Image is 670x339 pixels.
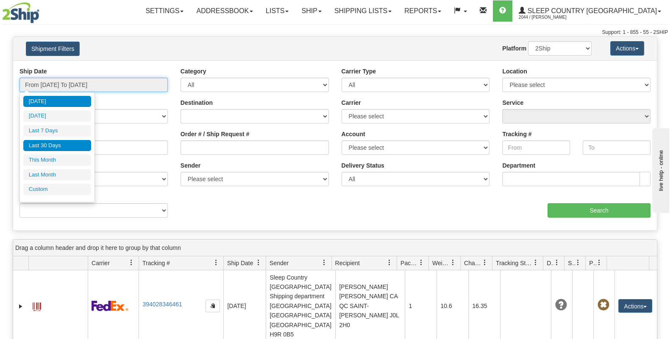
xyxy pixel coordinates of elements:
span: Tracking Status [496,259,533,267]
label: Account [342,130,365,138]
span: Pickup Status [589,259,596,267]
span: Charge [464,259,482,267]
button: Copy to clipboard [206,300,220,312]
label: Delivery Status [342,161,384,170]
span: Delivery Status [547,259,554,267]
a: Settings [139,0,190,22]
span: Unknown [555,299,567,311]
a: Carrier filter column settings [124,255,139,270]
label: Ship Date [19,67,47,76]
div: Support: 1 - 855 - 55 - 2SHIP [2,29,668,36]
span: Sleep Country [GEOGRAPHIC_DATA] [525,7,657,14]
label: Tracking # [502,130,531,138]
label: Service [502,98,523,107]
button: Shipment Filters [26,42,80,56]
a: Label [33,299,41,312]
input: Search [548,203,651,218]
label: Carrier [342,98,361,107]
span: Shipment Issues [568,259,575,267]
li: Custom [23,184,91,195]
input: From [502,140,570,155]
label: Platform [502,44,526,53]
a: Delivery Status filter column settings [550,255,564,270]
label: Sender [181,161,200,170]
input: To [583,140,651,155]
span: Carrier [92,259,110,267]
div: live help - online [6,7,78,14]
a: Sender filter column settings [317,255,331,270]
a: Addressbook [190,0,259,22]
a: Charge filter column settings [478,255,492,270]
a: Pickup Status filter column settings [592,255,606,270]
img: logo2044.jpg [2,2,39,23]
label: Location [502,67,527,76]
li: This Month [23,154,91,166]
li: [DATE] [23,110,91,122]
iframe: chat widget [651,126,669,213]
span: Ship Date [227,259,253,267]
a: Ship Date filter column settings [251,255,266,270]
label: Destination [181,98,213,107]
li: Last 30 Days [23,140,91,151]
li: [DATE] [23,96,91,107]
a: Weight filter column settings [446,255,460,270]
a: Shipping lists [328,0,398,22]
a: Tracking Status filter column settings [528,255,543,270]
a: Recipient filter column settings [382,255,397,270]
span: Sender [270,259,289,267]
span: Tracking # [142,259,170,267]
label: Order # / Ship Request # [181,130,250,138]
label: Carrier Type [342,67,376,76]
a: Lists [259,0,295,22]
button: Actions [618,299,652,313]
li: Last Month [23,169,91,181]
li: Last 7 Days [23,125,91,137]
a: Expand [17,302,25,311]
button: Actions [610,41,644,56]
a: Sleep Country [GEOGRAPHIC_DATA] 2044 / [PERSON_NAME] [512,0,667,22]
label: Category [181,67,206,76]
span: Recipient [335,259,360,267]
label: Department [502,161,535,170]
span: Weight [432,259,450,267]
span: Pickup Not Assigned [597,299,609,311]
a: Tracking # filter column settings [209,255,223,270]
img: 2 - FedEx Express® [92,300,128,311]
a: Reports [398,0,448,22]
a: Ship [295,0,328,22]
span: Packages [400,259,418,267]
span: 2044 / [PERSON_NAME] [519,13,582,22]
a: Shipment Issues filter column settings [571,255,585,270]
a: 394028346461 [142,301,182,308]
a: Packages filter column settings [414,255,428,270]
div: grid grouping header [13,240,657,256]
